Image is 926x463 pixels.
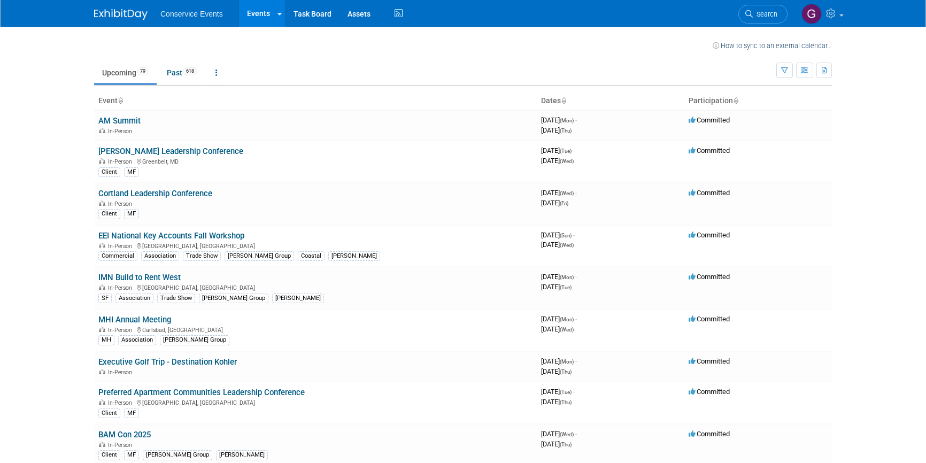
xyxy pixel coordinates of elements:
[99,128,105,133] img: In-Person Event
[108,158,135,165] span: In-Person
[541,367,572,375] span: [DATE]
[560,200,568,206] span: (Fri)
[573,146,575,155] span: -
[98,335,114,345] div: MH
[183,67,197,75] span: 618
[99,442,105,447] img: In-Person Event
[689,388,730,396] span: Committed
[713,42,832,50] a: How to sync to an external calendar...
[98,357,237,367] a: Executive Golf Trip - Destination Kohler
[225,251,294,261] div: [PERSON_NAME] Group
[541,189,577,197] span: [DATE]
[118,335,156,345] div: Association
[98,116,141,126] a: AM Summit
[560,359,574,365] span: (Mon)
[541,357,577,365] span: [DATE]
[560,158,574,164] span: (Wed)
[98,231,244,241] a: EEI National Key Accounts Fall Workshop
[124,167,139,177] div: MF
[541,146,575,155] span: [DATE]
[560,369,572,375] span: (Thu)
[115,294,153,303] div: Association
[541,388,575,396] span: [DATE]
[108,128,135,135] span: In-Person
[541,315,577,323] span: [DATE]
[541,116,577,124] span: [DATE]
[99,399,105,405] img: In-Person Event
[560,274,574,280] span: (Mon)
[560,431,574,437] span: (Wed)
[328,251,380,261] div: [PERSON_NAME]
[575,430,577,438] span: -
[108,284,135,291] span: In-Person
[541,273,577,281] span: [DATE]
[98,209,120,219] div: Client
[561,96,566,105] a: Sort by Start Date
[575,273,577,281] span: -
[216,450,268,460] div: [PERSON_NAME]
[689,430,730,438] span: Committed
[98,146,243,156] a: [PERSON_NAME] Leadership Conference
[541,325,574,333] span: [DATE]
[98,450,120,460] div: Client
[157,294,195,303] div: Trade Show
[98,273,181,282] a: IMN Build to Rent West
[98,408,120,418] div: Client
[560,442,572,447] span: (Thu)
[124,450,139,460] div: MF
[160,335,229,345] div: [PERSON_NAME] Group
[753,10,777,18] span: Search
[160,10,223,18] span: Conservice Events
[98,167,120,177] div: Client
[541,199,568,207] span: [DATE]
[99,327,105,332] img: In-Person Event
[575,116,577,124] span: -
[99,200,105,206] img: In-Person Event
[689,189,730,197] span: Committed
[541,241,574,249] span: [DATE]
[541,231,575,239] span: [DATE]
[98,189,212,198] a: Cortland Leadership Conference
[183,251,221,261] div: Trade Show
[575,315,577,323] span: -
[108,243,135,250] span: In-Person
[98,430,151,439] a: BAM Con 2025
[199,294,268,303] div: [PERSON_NAME] Group
[99,158,105,164] img: In-Person Event
[684,92,832,110] th: Participation
[560,284,572,290] span: (Tue)
[98,251,137,261] div: Commercial
[560,327,574,333] span: (Wed)
[733,96,738,105] a: Sort by Participation Type
[159,63,205,83] a: Past618
[98,315,171,325] a: MHI Annual Meeting
[560,242,574,248] span: (Wed)
[98,388,305,397] a: Preferred Apartment Communities Leadership Conference
[689,273,730,281] span: Committed
[108,369,135,376] span: In-Person
[137,67,149,75] span: 79
[573,388,575,396] span: -
[99,243,105,248] img: In-Person Event
[541,283,572,291] span: [DATE]
[560,389,572,395] span: (Tue)
[560,148,572,154] span: (Tue)
[689,116,730,124] span: Committed
[94,9,148,20] img: ExhibitDay
[108,399,135,406] span: In-Person
[575,189,577,197] span: -
[541,157,574,165] span: [DATE]
[689,315,730,323] span: Committed
[560,317,574,322] span: (Mon)
[560,118,574,124] span: (Mon)
[541,430,577,438] span: [DATE]
[541,440,572,448] span: [DATE]
[541,126,572,134] span: [DATE]
[560,190,574,196] span: (Wed)
[560,233,572,238] span: (Sun)
[560,128,572,134] span: (Thu)
[272,294,324,303] div: [PERSON_NAME]
[541,398,572,406] span: [DATE]
[99,369,105,374] img: In-Person Event
[94,63,157,83] a: Upcoming79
